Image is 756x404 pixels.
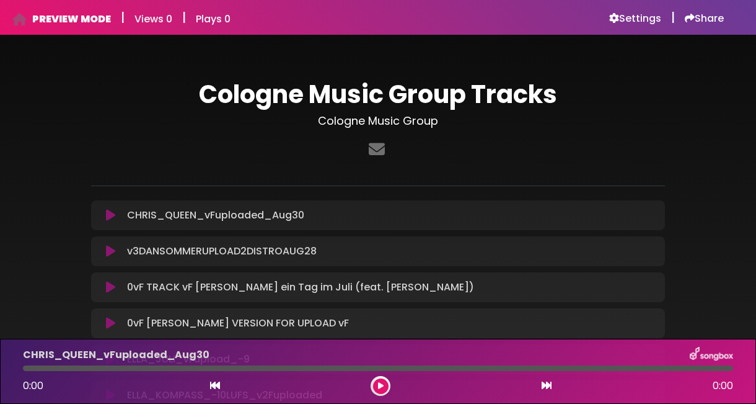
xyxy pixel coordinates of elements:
img: songbox-logo-white.png [690,347,733,363]
h5: | [182,10,186,25]
a: Settings [609,12,661,25]
h6: PREVIEW MODE [32,13,111,25]
p: v3DANSOMMERUPLOAD2DISTROAUG28 [127,244,317,259]
h5: | [671,10,675,25]
p: CHRIS_QUEEN_vFuploaded_Aug30 [127,208,304,223]
a: Share [685,12,724,25]
h6: Plays 0 [196,13,231,25]
p: 0vF TRACK vF [PERSON_NAME] ein Tag im Juli (feat. [PERSON_NAME]) [127,280,474,295]
h5: | [121,10,125,25]
h3: Cologne Music Group [91,114,665,128]
span: 0:00 [713,379,733,393]
p: CHRIS_QUEEN_vFuploaded_Aug30 [23,348,209,362]
h6: Views 0 [134,13,172,25]
span: 0:00 [23,379,43,393]
p: 0vF [PERSON_NAME] VERSION FOR UPLOAD vF [127,316,349,331]
h1: Cologne Music Group Tracks [91,79,665,109]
